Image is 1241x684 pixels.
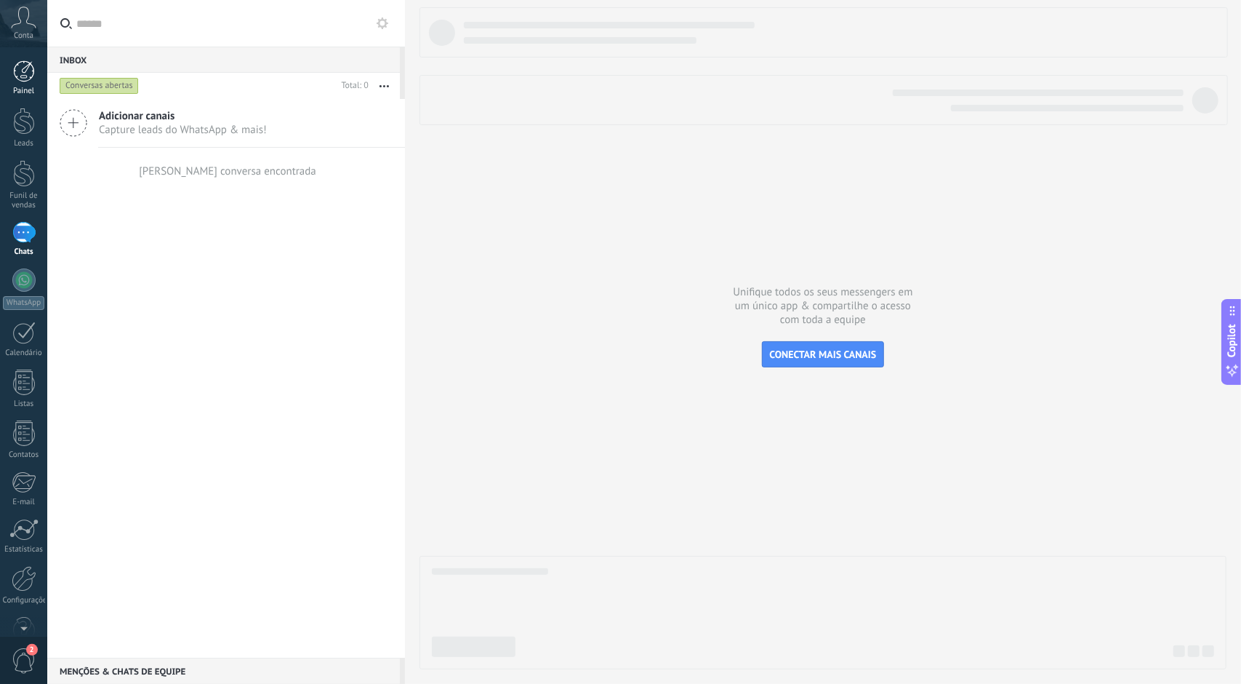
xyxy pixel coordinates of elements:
div: Calendário [3,349,45,358]
div: Chats [3,247,45,257]
div: Total: 0 [336,79,369,93]
div: Inbox [47,47,400,73]
span: Capture leads do WhatsApp & mais! [99,123,267,137]
div: [PERSON_NAME] conversa encontrada [139,164,316,178]
div: Estatísticas [3,545,45,554]
button: Mais [369,73,400,99]
div: Configurações [3,596,45,605]
div: E-mail [3,498,45,507]
span: Copilot [1225,325,1240,358]
button: CONECTAR MAIS CANAIS [762,341,885,367]
div: Painel [3,87,45,96]
div: WhatsApp [3,296,44,310]
div: Conversas abertas [60,77,139,95]
div: Menções & Chats de equipe [47,658,400,684]
span: 2 [26,644,38,656]
div: Contatos [3,450,45,460]
div: Funil de vendas [3,191,45,210]
span: Adicionar canais [99,109,267,123]
div: Listas [3,399,45,409]
span: Conta [14,31,33,41]
div: Leads [3,139,45,148]
span: CONECTAR MAIS CANAIS [770,348,877,361]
